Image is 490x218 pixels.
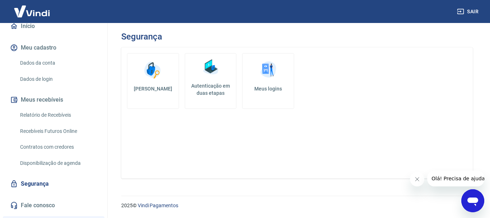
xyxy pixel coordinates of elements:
[133,85,173,92] h5: [PERSON_NAME]
[410,172,424,186] iframe: Fechar mensagem
[142,59,164,81] img: Alterar senha
[17,124,99,139] a: Recebíveis Futuros Online
[4,5,60,11] span: Olá! Precisa de ajuda?
[248,85,288,92] h5: Meus logins
[17,56,99,70] a: Dados da conta
[121,32,162,42] h3: Segurança
[427,171,484,186] iframe: Mensagem da empresa
[127,53,179,109] a: [PERSON_NAME]
[9,92,99,108] button: Meus recebíveis
[258,59,279,81] img: Meus logins
[242,53,294,109] a: Meus logins
[200,56,221,78] img: Autenticação em duas etapas
[138,203,178,208] a: Vindi Pagamentos
[17,156,99,171] a: Disponibilização de agenda
[456,5,481,18] button: Sair
[121,202,473,209] p: 2025 ©
[9,40,99,56] button: Meu cadastro
[17,108,99,122] a: Relatório de Recebíveis
[9,198,99,213] a: Fale conosco
[9,18,99,34] a: Início
[17,72,99,87] a: Dados de login
[9,176,99,192] a: Segurança
[17,140,99,154] a: Contratos com credores
[9,0,55,22] img: Vindi
[461,189,484,212] iframe: Botão para abrir a janela de mensagens
[185,53,237,109] a: Autenticação em duas etapas
[188,82,234,97] h5: Autenticação em duas etapas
